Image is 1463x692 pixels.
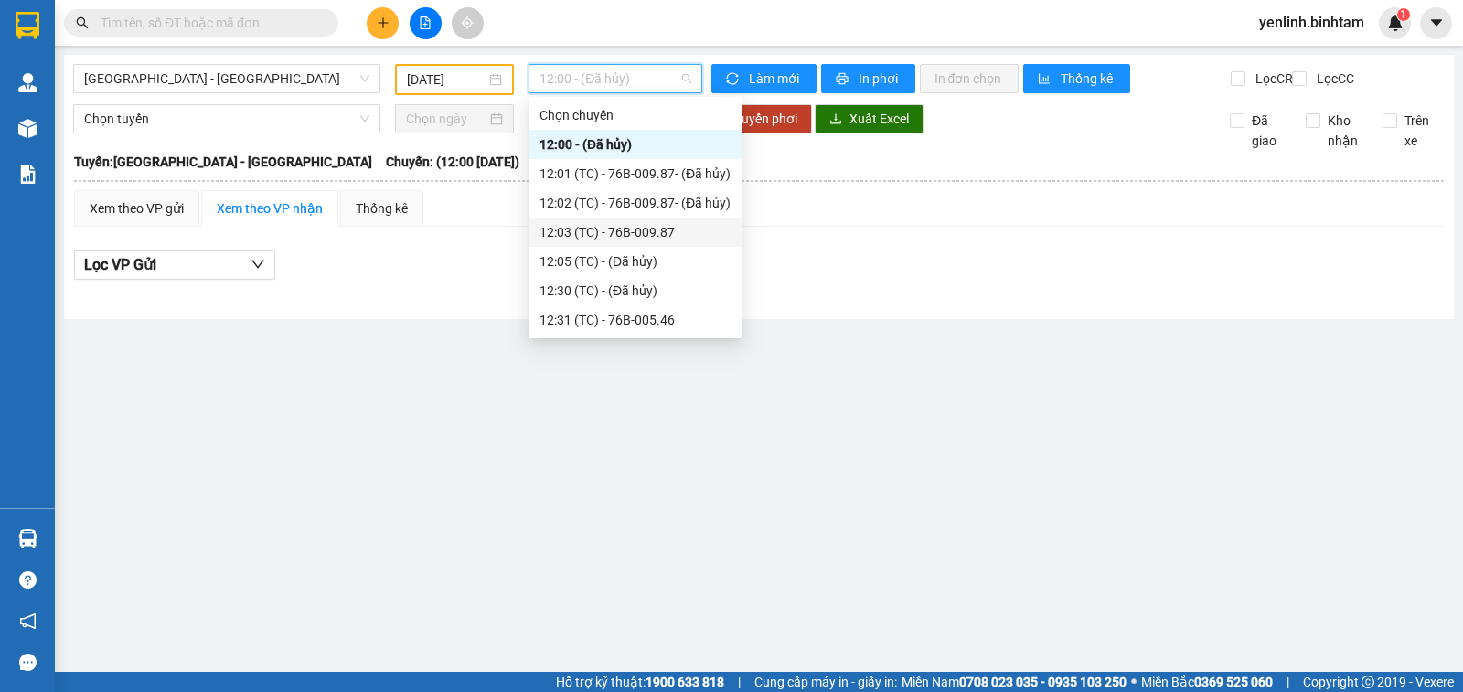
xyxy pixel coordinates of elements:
img: warehouse-icon [18,73,37,92]
button: Lọc VP Gửi [74,250,275,280]
img: logo-vxr [16,12,39,39]
span: Chọn tuyến [84,105,369,133]
button: plus [367,7,399,39]
button: aim [452,7,484,39]
span: file-add [419,16,432,29]
img: icon-new-feature [1387,15,1404,31]
button: file-add [410,7,442,39]
span: Làm mới [749,69,802,89]
span: bar-chart [1038,72,1053,87]
div: 12:00 - (Đã hủy) [539,134,731,154]
div: Chọn chuyến [529,101,742,130]
span: Đã giao [1244,111,1292,151]
div: Chọn chuyến [539,105,731,125]
span: | [1287,672,1289,692]
span: Miền Bắc [1141,672,1273,692]
button: caret-down [1420,7,1452,39]
div: Xem theo VP nhận [217,198,323,218]
span: sync [726,72,742,87]
input: 10/08/2025 [407,69,486,90]
span: printer [836,72,851,87]
button: bar-chartThống kê [1023,64,1130,93]
span: Quảng Ngãi - Hà Nội [84,65,369,92]
span: question-circle [19,571,37,589]
span: 1 [1400,8,1406,21]
button: downloadXuất Excel [815,104,924,133]
div: Thống kê [356,198,408,218]
span: Lọc VP Gửi [84,253,156,276]
span: In phơi [859,69,901,89]
span: ⚪️ [1131,678,1137,686]
span: copyright [1362,676,1374,688]
span: | [738,672,741,692]
img: warehouse-icon [18,119,37,138]
button: syncLàm mới [711,64,817,93]
button: In đơn chọn [920,64,1020,93]
div: 12:03 (TC) - 76B-009.87 [539,222,731,242]
input: Chọn ngày [406,109,487,129]
span: down [251,257,265,271]
button: Chuyển phơi [711,104,812,133]
sup: 1 [1397,8,1410,21]
span: yenlinh.binhtam [1244,11,1379,34]
div: 12:30 (TC) - (Đã hủy) [539,281,731,301]
div: 12:02 (TC) - 76B-009.87 - (Đã hủy) [539,193,731,213]
span: Chuyến: (12:00 [DATE]) [386,152,519,172]
img: solution-icon [18,165,37,184]
span: Cung cấp máy in - giấy in: [754,672,897,692]
span: Miền Nam [902,672,1127,692]
img: warehouse-icon [18,529,37,548]
strong: 0708 023 035 - 0935 103 250 [959,675,1127,689]
button: printerIn phơi [821,64,915,93]
span: Hỗ trợ kỹ thuật: [556,672,724,692]
span: search [76,16,89,29]
span: Lọc CC [1309,69,1357,89]
div: 12:05 (TC) - (Đã hủy) [539,251,731,271]
input: Tìm tên, số ĐT hoặc mã đơn [101,13,316,33]
span: caret-down [1428,15,1445,31]
div: Xem theo VP gửi [90,198,184,218]
span: message [19,654,37,671]
span: Lọc CR [1248,69,1296,89]
div: 12:31 (TC) - 76B-005.46 [539,310,731,330]
span: Kho nhận [1320,111,1368,151]
span: notification [19,612,37,630]
span: plus [377,16,390,29]
strong: 0369 525 060 [1194,675,1273,689]
div: 12:01 (TC) - 76B-009.87 - (Đã hủy) [539,164,731,184]
span: 12:00 - (Đã hủy) [539,65,690,92]
strong: 1900 633 818 [646,675,724,689]
b: Tuyến: [GEOGRAPHIC_DATA] - [GEOGRAPHIC_DATA] [74,154,372,169]
span: aim [461,16,474,29]
span: Trên xe [1397,111,1445,151]
span: Thống kê [1061,69,1116,89]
